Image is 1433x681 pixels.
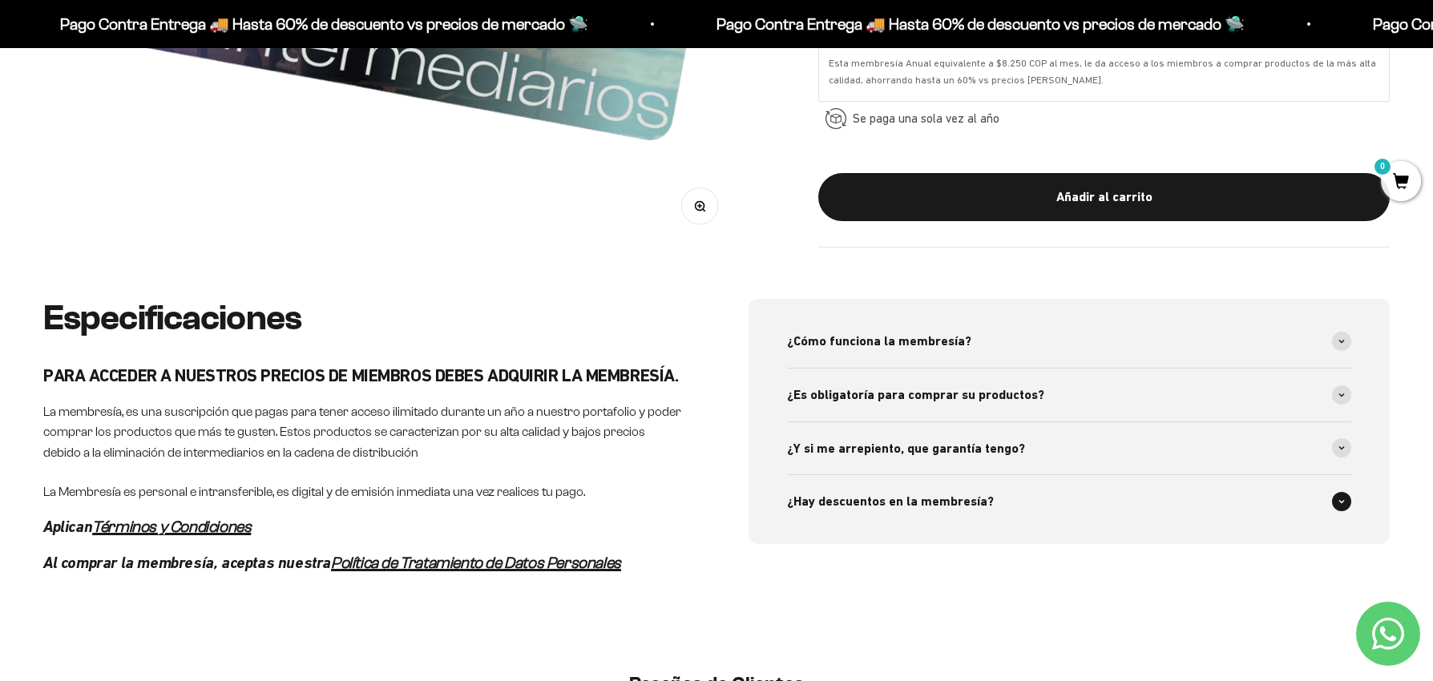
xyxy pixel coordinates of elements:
a: Política de Tratamiento de Datos Personales [331,554,621,571]
p: Para decidirte a comprar este suplemento, ¿qué información específica sobre su pureza, origen o c... [19,26,332,99]
a: Términos y Condiciones [92,518,251,535]
span: Enviar [263,276,330,304]
strong: PARA ACCEDER A NUESTROS PRECIOS DE MIEMBROS DEBES ADQUIRIR LA MEMBRESÍA. [43,365,678,385]
summary: ¿Cómo funciona la membresía? [787,315,1351,368]
p: La Membresía es personal e intransferible, es digital y de emisión inmediata una vez realices tu ... [43,482,684,502]
span: ¿Y si me arrepiento, que garantía tengo? [787,438,1025,459]
em: Al comprar la membresía, aceptas nuestra [43,554,331,572]
p: Pago Contra Entrega 🚚 Hasta 60% de descuento vs precios de mercado 🛸 [651,11,1179,37]
span: ¿Cómo funciona la membresía? [787,331,971,352]
summary: ¿Hay descuentos en la membresía? [787,475,1351,528]
div: Detalles sobre ingredientes "limpios" [19,112,332,140]
span: ¿Es obligatoría para comprar su productos? [787,385,1044,405]
mark: 0 [1373,157,1392,176]
em: Aplican [43,518,92,536]
summary: ¿Es obligatoría para comprar su productos? [787,369,1351,421]
span: ¿Hay descuentos en la membresía? [787,491,994,512]
h2: Especificaciones [43,299,684,337]
a: 0 [1381,174,1421,191]
button: Añadir al carrito [818,173,1390,221]
summary: ¿Y si me arrepiento, que garantía tengo? [787,422,1351,475]
div: Certificaciones de calidad [19,176,332,204]
button: Enviar [261,276,332,304]
div: País de origen de ingredientes [19,144,332,172]
div: Comparativa con otros productos similares [19,208,332,236]
input: Otra (por favor especifica) [53,241,330,268]
div: Esta membresía Anual equivalente a $8.250 COP al mes, le da acceso a los miembros a comprar produ... [829,55,1379,88]
div: Añadir al carrito [850,187,1358,208]
p: La membresía, es una suscripción que pagas para tener acceso ilimitado durante un año a nuestro p... [43,401,684,463]
span: Se paga una sola vez al año [853,109,999,128]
